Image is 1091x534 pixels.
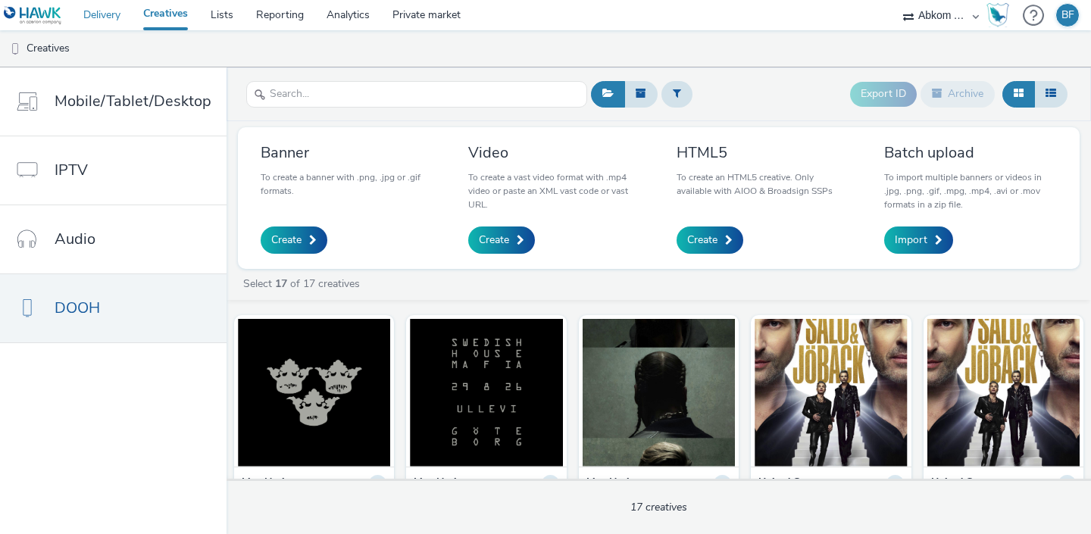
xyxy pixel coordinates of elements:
[414,475,469,492] strong: Live Nation
[238,319,390,467] img: SwedishHouseMafiaGBG1080x1920_3 visual
[677,142,849,163] h3: HTML5
[8,42,23,57] img: dooh
[986,3,1009,27] img: Hawk Academy
[55,228,95,250] span: Audio
[1034,81,1068,107] button: Table
[55,297,100,319] span: DOOH
[242,475,297,492] strong: Live Nation
[479,233,509,248] span: Create
[895,233,927,248] span: Import
[271,233,302,248] span: Create
[55,90,211,112] span: Mobile/Tablet/Desktop
[687,233,717,248] span: Create
[586,475,642,492] strong: Live Nation
[468,226,535,254] a: Create
[755,319,907,467] img: United stage Salo Jöback Linköping NY visual
[1002,81,1035,107] button: Grid
[55,159,88,181] span: IPTV
[1061,4,1074,27] div: BF
[261,142,433,163] h3: Banner
[583,319,735,467] img: SwedishHouseMafiaGBG1080x1920_1 visual
[677,170,849,198] p: To create an HTML5 creative. Only available with AIOO & Broadsign SSPs
[261,226,327,254] a: Create
[884,142,1057,163] h3: Batch upload
[884,170,1057,211] p: To import multiple banners or videos in .jpg, .png, .gif, .mpg, .mp4, .avi or .mov formats in a z...
[630,500,687,514] span: 17 creatives
[850,82,917,106] button: Export ID
[468,170,641,211] p: To create a vast video format with .mp4 video or paste an XML vast code or vast URL.
[931,475,994,492] strong: United Stage
[4,6,62,25] img: undefined Logo
[927,319,1080,467] img: United stage Salo Jöback Helsingborg NY visual
[921,81,995,107] button: Archive
[246,81,587,108] input: Search...
[275,276,287,291] strong: 17
[758,475,821,492] strong: United Stage
[677,226,743,254] a: Create
[468,142,641,163] h3: Video
[884,226,953,254] a: Import
[242,276,366,291] a: Select of 17 creatives
[261,170,433,198] p: To create a banner with .png, .jpg or .gif formats.
[410,319,562,467] img: SwedishHouseMafiaGBG1080x1920_2 visual
[986,3,1015,27] a: Hawk Academy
